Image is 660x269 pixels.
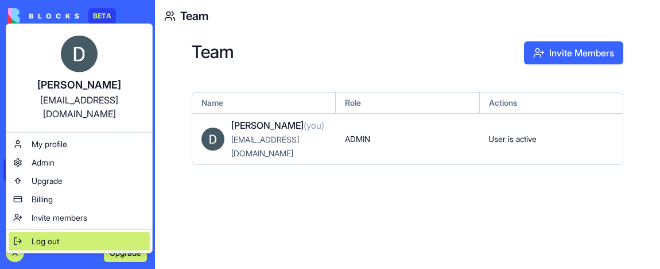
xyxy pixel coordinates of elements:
[18,77,141,93] div: [PERSON_NAME]
[32,139,67,150] span: My profile
[9,135,150,153] a: My profile
[32,212,87,224] span: Invite members
[9,153,150,172] a: Admin
[3,69,152,78] span: Recent
[32,175,63,187] span: Upgrade
[9,26,150,130] a: [PERSON_NAME][EMAIL_ADDRESS][DOMAIN_NAME]
[18,93,141,121] div: [EMAIL_ADDRESS][DOMAIN_NAME]
[32,194,53,205] span: Billing
[61,36,98,72] img: ACg8ocKyXAaVm-6qdn0h82Hgk4-TgQCIbc2HQNkGEL7SNNvGNRISBA=s96-c
[9,209,150,227] a: Invite members
[32,236,59,247] span: Log out
[32,157,55,168] span: Admin
[9,172,150,190] a: Upgrade
[9,190,150,209] a: Billing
